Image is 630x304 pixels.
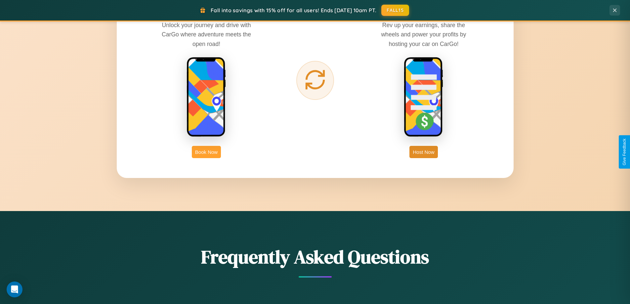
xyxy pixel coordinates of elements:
div: Open Intercom Messenger [7,282,22,297]
span: Fall into savings with 15% off for all users! Ends [DATE] 10am PT. [211,7,376,14]
img: host phone [404,57,443,138]
button: Book Now [192,146,221,158]
div: Give Feedback [622,139,627,165]
h2: Frequently Asked Questions [117,244,514,270]
button: FALL15 [381,5,409,16]
button: Host Now [409,146,438,158]
p: Rev up your earnings, share the wheels and power your profits by hosting your car on CarGo! [374,21,473,48]
p: Unlock your journey and drive with CarGo where adventure meets the open road! [157,21,256,48]
img: rent phone [187,57,226,138]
